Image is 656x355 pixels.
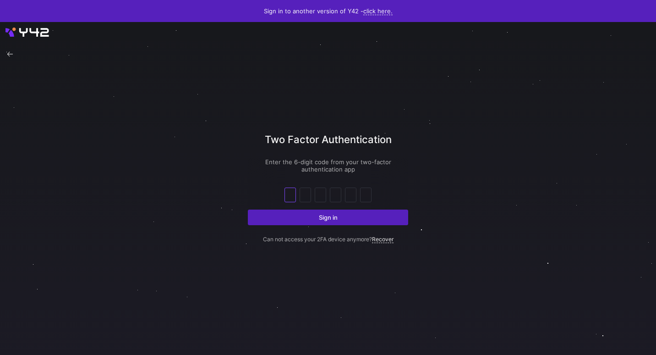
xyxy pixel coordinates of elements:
button: Sign in [248,210,408,225]
a: Recover [372,236,394,243]
span: Sign in [319,214,338,221]
div: Two Factor Authentication [248,132,408,158]
p: Can not access your 2FA device anymore? [248,225,408,243]
p: Enter the 6-digit code from your two-factor authentication app [248,158,408,173]
a: click here. [363,7,393,15]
